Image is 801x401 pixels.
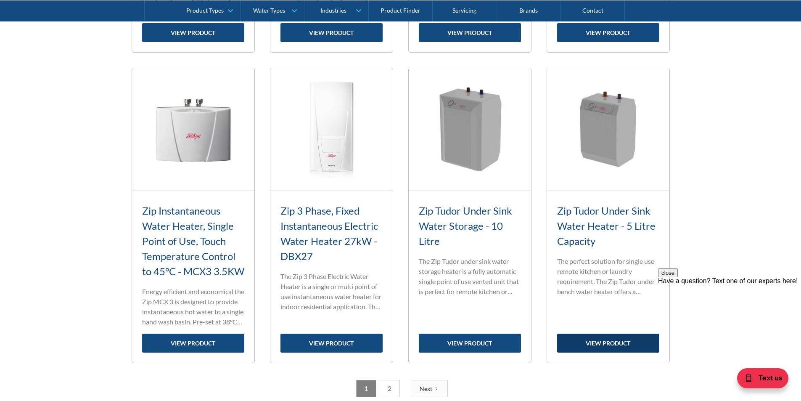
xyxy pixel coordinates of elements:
[557,23,659,42] a: view product
[280,203,383,264] h3: Zip 3 Phase, Fixed Instantaneous Electric Water Heater 27kW - DBX27
[280,334,383,353] a: view product
[420,384,432,393] div: Next
[547,68,669,191] img: Zip Tudor Under Sink Water Heater - 5 Litre Capacity
[280,23,383,42] a: view product
[280,271,383,312] p: The Zip 3 Phase Electric Water Heater is a single or multi point of use instantaneous water heate...
[356,380,376,397] a: 1
[658,268,801,369] iframe: podium webchat widget prompt
[142,334,244,353] a: view product
[411,380,448,397] a: Next Page
[557,256,659,297] p: The perfect solution for single use remote kitchen or laundry requirement. The Zip Tudor under be...
[557,334,659,353] a: view product
[270,68,393,191] img: Zip 3 Phase, Fixed Instantaneous Electric Water Heater 27kW - DBX27
[419,23,521,42] a: view product
[734,359,801,401] iframe: podium webchat widget bubble
[142,203,244,279] h3: Zip Instantaneous Water Heater, Single Point of Use, Touch Temperature Control to 45°C - MCX3 3.5KW
[132,68,254,191] img: Zip Instantaneous Water Heater, Single Point of Use, Touch Temperature Control to 45°C - MCX3 3.5KW
[320,7,346,14] div: Industries
[419,203,521,249] h3: Zip Tudor Under Sink Water Storage - 10 Litre
[142,23,244,42] a: view product
[409,68,531,191] img: Zip Tudor Under Sink Water Storage - 10 Litre
[142,287,244,327] p: Energy efficient and economical the Zip MCX 3 is designed to provide instantaneous hot water to a...
[253,7,285,14] div: Water Types
[132,380,670,397] div: List
[419,334,521,353] a: view product
[380,380,400,397] a: 2
[557,203,659,249] h3: Zip Tudor Under Sink Water Heater - 5 Litre Capacity
[419,256,521,297] p: The Zip Tudor under sink water storage heater is a fully automatic single point of use vented uni...
[186,7,224,14] div: Product Types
